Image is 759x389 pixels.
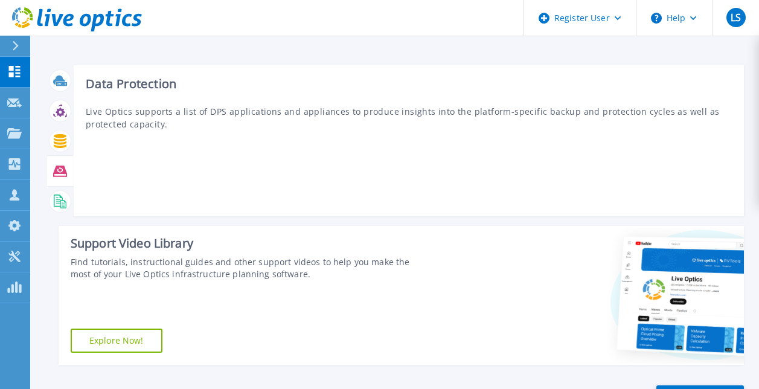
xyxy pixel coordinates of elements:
[731,13,741,22] span: LS
[86,105,732,130] p: Live Optics supports a list of DPS applications and appliances to produce insights into the platf...
[71,256,427,280] div: Find tutorials, instructional guides and other support videos to help you make the most of your L...
[71,236,427,251] div: Support Video Library
[71,329,162,353] a: Explore Now!
[86,77,732,91] h3: Data Protection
